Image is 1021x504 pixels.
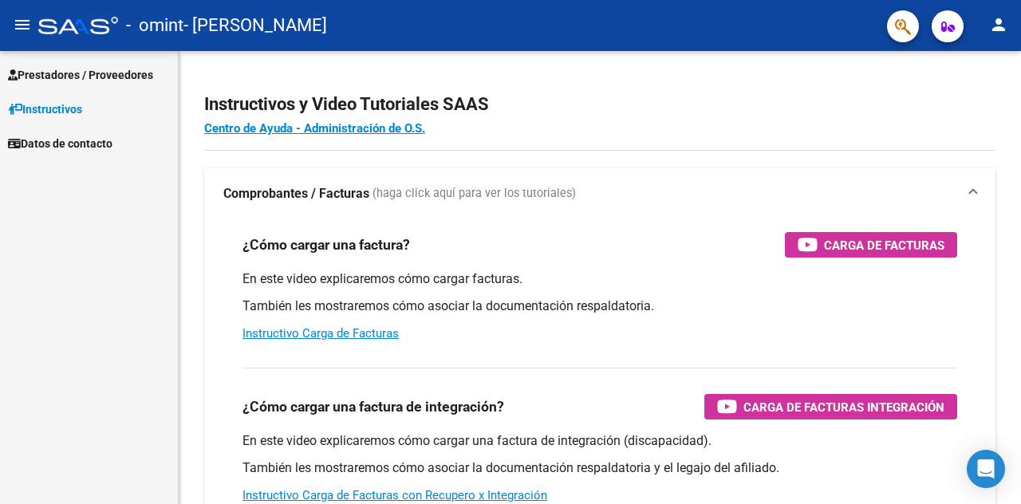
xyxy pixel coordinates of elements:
span: Instructivos [8,100,82,118]
span: - omint [126,8,183,43]
span: (haga click aquí para ver los tutoriales) [373,185,576,203]
p: También les mostraremos cómo asociar la documentación respaldatoria y el legajo del afiliado. [242,459,957,477]
a: Instructivo Carga de Facturas [242,326,399,341]
button: Carga de Facturas Integración [704,394,957,419]
mat-icon: menu [13,15,32,34]
p: En este video explicaremos cómo cargar una factura de integración (discapacidad). [242,432,957,450]
h3: ¿Cómo cargar una factura de integración? [242,396,504,418]
a: Centro de Ayuda - Administración de O.S. [204,121,425,136]
h3: ¿Cómo cargar una factura? [242,234,410,256]
span: Carga de Facturas Integración [743,397,944,417]
button: Carga de Facturas [785,232,957,258]
span: Carga de Facturas [824,235,944,255]
p: En este video explicaremos cómo cargar facturas. [242,270,957,288]
a: Instructivo Carga de Facturas con Recupero x Integración [242,488,547,502]
mat-icon: person [989,15,1008,34]
div: Open Intercom Messenger [967,450,1005,488]
span: Prestadores / Proveedores [8,66,153,84]
span: Datos de contacto [8,135,112,152]
strong: Comprobantes / Facturas [223,185,369,203]
p: También les mostraremos cómo asociar la documentación respaldatoria. [242,297,957,315]
h2: Instructivos y Video Tutoriales SAAS [204,89,995,120]
mat-expansion-panel-header: Comprobantes / Facturas (haga click aquí para ver los tutoriales) [204,168,995,219]
span: - [PERSON_NAME] [183,8,327,43]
